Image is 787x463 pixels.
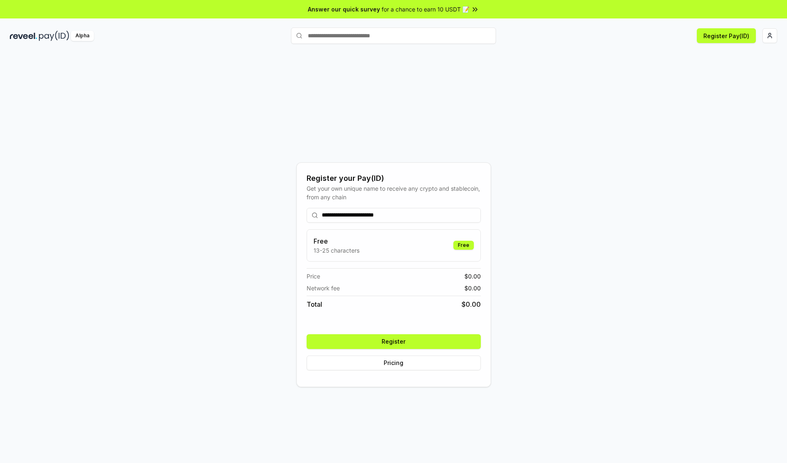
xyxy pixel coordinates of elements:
[307,334,481,349] button: Register
[314,236,359,246] h3: Free
[464,284,481,292] span: $ 0.00
[307,184,481,201] div: Get your own unique name to receive any crypto and stablecoin, from any chain
[307,284,340,292] span: Network fee
[307,356,481,370] button: Pricing
[464,272,481,281] span: $ 0.00
[307,272,320,281] span: Price
[307,299,322,309] span: Total
[307,173,481,184] div: Register your Pay(ID)
[39,31,69,41] img: pay_id
[71,31,94,41] div: Alpha
[314,246,359,255] p: 13-25 characters
[10,31,37,41] img: reveel_dark
[462,299,481,309] span: $ 0.00
[382,5,469,14] span: for a chance to earn 10 USDT 📝
[697,28,756,43] button: Register Pay(ID)
[453,241,474,250] div: Free
[308,5,380,14] span: Answer our quick survey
